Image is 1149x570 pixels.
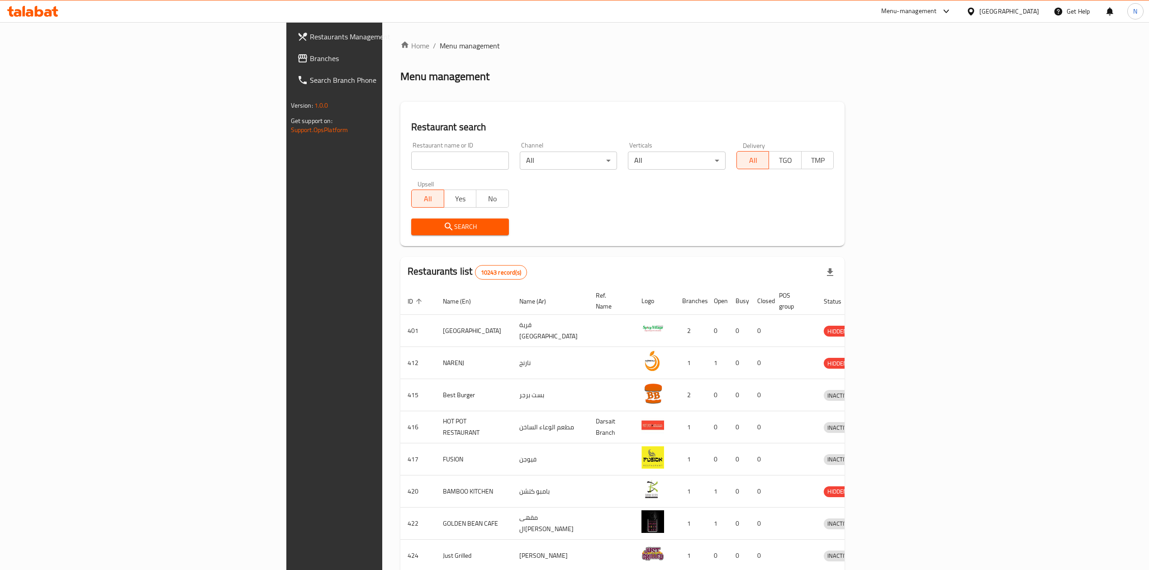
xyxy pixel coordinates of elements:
[750,287,772,315] th: Closed
[512,475,589,508] td: بامبو كتشن
[824,486,851,497] span: HIDDEN
[675,315,707,347] td: 2
[512,379,589,411] td: بست برجر
[400,40,845,51] nav: breadcrumb
[408,265,527,280] h2: Restaurants list
[291,124,348,136] a: Support.OpsPlatform
[634,287,675,315] th: Logo
[824,326,851,337] span: HIDDEN
[641,510,664,533] img: GOLDEN BEAN CAFE
[824,422,855,433] div: INACTIVE
[675,347,707,379] td: 1
[415,192,441,205] span: All
[675,379,707,411] td: 2
[512,315,589,347] td: قرية [GEOGRAPHIC_DATA]
[641,414,664,437] img: HOT POT RESTAURANT
[448,192,473,205] span: Yes
[728,443,750,475] td: 0
[750,315,772,347] td: 0
[641,478,664,501] img: BAMBOO KITCHEN
[824,423,855,433] span: INACTIVE
[824,454,855,465] span: INACTIVE
[750,347,772,379] td: 0
[444,190,477,208] button: Yes
[728,315,750,347] td: 0
[707,475,728,508] td: 1
[824,390,855,401] span: INACTIVE
[310,75,471,85] span: Search Branch Phone
[310,31,471,42] span: Restaurants Management
[628,152,726,170] div: All
[411,218,509,235] button: Search
[728,508,750,540] td: 0
[979,6,1039,16] div: [GEOGRAPHIC_DATA]
[480,192,505,205] span: No
[310,53,471,64] span: Branches
[411,152,509,170] input: Search for restaurant name or ID..
[736,151,769,169] button: All
[707,508,728,540] td: 1
[824,551,855,561] div: INACTIVE
[707,379,728,411] td: 0
[476,190,509,208] button: No
[750,443,772,475] td: 0
[779,290,806,312] span: POS group
[512,347,589,379] td: نارنج
[418,180,434,187] label: Upsell
[728,347,750,379] td: 0
[728,475,750,508] td: 0
[1133,6,1137,16] span: N
[750,508,772,540] td: 0
[707,443,728,475] td: 0
[819,261,841,283] div: Export file
[418,221,502,233] span: Search
[824,551,855,561] span: INACTIVE
[290,26,478,47] a: Restaurants Management
[801,151,834,169] button: TMP
[512,508,589,540] td: مقهى ال[PERSON_NAME]
[824,296,853,307] span: Status
[512,411,589,443] td: مطعم الوعاء الساخن
[512,443,589,475] td: فيوجن
[728,411,750,443] td: 0
[707,411,728,443] td: 0
[750,411,772,443] td: 0
[824,518,855,529] span: INACTIVE
[520,152,617,170] div: All
[641,350,664,372] img: NARENJ
[769,151,802,169] button: TGO
[291,100,313,111] span: Version:
[290,69,478,91] a: Search Branch Phone
[707,287,728,315] th: Open
[743,142,765,148] label: Delivery
[314,100,328,111] span: 1.0.0
[824,358,851,369] span: HIDDEN
[881,6,937,17] div: Menu-management
[408,296,425,307] span: ID
[519,296,558,307] span: Name (Ar)
[728,379,750,411] td: 0
[675,508,707,540] td: 1
[707,315,728,347] td: 0
[707,347,728,379] td: 1
[291,115,332,127] span: Get support on:
[728,287,750,315] th: Busy
[589,411,634,443] td: Darsait Branch
[290,47,478,69] a: Branches
[675,287,707,315] th: Branches
[411,120,834,134] h2: Restaurant search
[805,154,831,167] span: TMP
[750,379,772,411] td: 0
[596,290,623,312] span: Ref. Name
[641,318,664,340] img: Spicy Village
[750,475,772,508] td: 0
[675,411,707,443] td: 1
[641,542,664,565] img: Just Grilled
[641,446,664,469] img: FUSION
[443,296,483,307] span: Name (En)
